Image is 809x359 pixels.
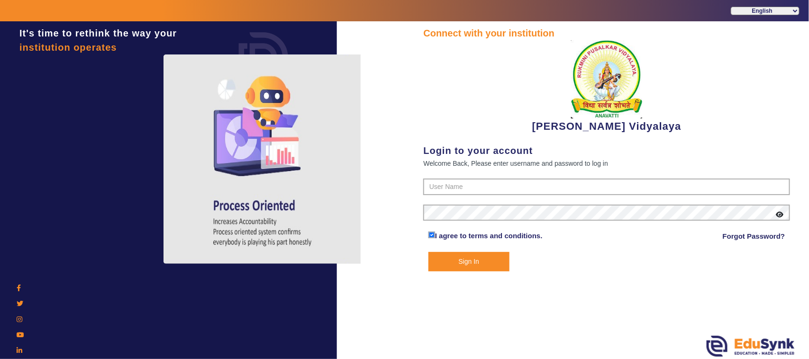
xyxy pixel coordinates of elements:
a: I agree to terms and conditions. [435,232,543,240]
div: Welcome Back, Please enter username and password to log in [423,158,790,169]
img: login4.png [164,54,363,264]
img: 1f9ccde3-ca7c-4581-b515-4fcda2067381 [571,40,642,118]
img: edusynk.png [707,336,795,357]
span: It's time to rethink the way your [19,28,177,38]
img: login.png [228,21,299,92]
button: Sign In [428,252,509,271]
a: Forgot Password? [723,231,785,242]
input: User Name [423,179,790,196]
div: Connect with your institution [423,26,790,40]
span: institution operates [19,42,117,53]
div: Login to your account [423,144,790,158]
div: [PERSON_NAME] Vidyalaya [423,40,790,134]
